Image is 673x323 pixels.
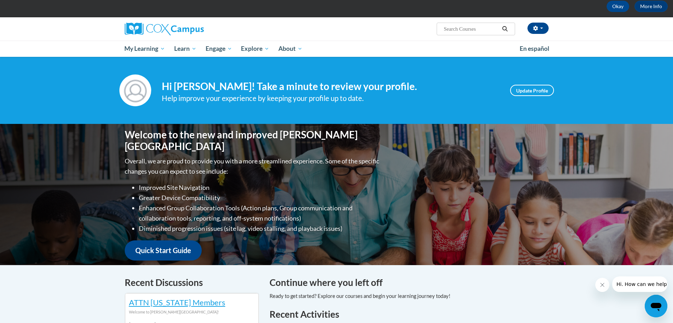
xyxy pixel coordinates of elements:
span: About [278,44,302,53]
li: Enhanced Group Collaboration Tools (Action plans, Group communication and collaboration tools, re... [139,203,381,223]
div: Welcome to [PERSON_NAME][GEOGRAPHIC_DATA]! [129,308,255,316]
a: My Learning [120,41,170,57]
iframe: Message from company [612,276,667,292]
span: Engage [206,44,232,53]
a: Cox Campus [125,23,259,35]
h4: Continue where you left off [270,276,549,289]
img: Profile Image [119,74,151,106]
div: Main menu [114,41,559,57]
li: Improved Site Navigation [139,183,381,193]
a: ATTN [US_STATE] Members [129,298,225,307]
li: Diminished progression issues (site lag, video stalling, and playback issues) [139,223,381,234]
iframe: Button to launch messaging window [645,295,667,317]
iframe: Close message [595,278,609,292]
button: Okay [607,1,629,12]
h1: Recent Activities [270,308,549,321]
span: Hi. How can we help? [4,5,57,11]
h1: Welcome to the new and improved [PERSON_NAME][GEOGRAPHIC_DATA] [125,129,381,152]
a: Quick Start Guide [125,240,202,261]
a: Learn [170,41,201,57]
a: Update Profile [510,85,554,96]
a: Explore [236,41,274,57]
p: Overall, we are proud to provide you with a more streamlined experience. Some of the specific cha... [125,156,381,177]
a: More Info [634,1,668,12]
span: Learn [174,44,196,53]
img: Cox Campus [125,23,204,35]
span: My Learning [124,44,165,53]
span: Explore [241,44,269,53]
button: Search [500,25,510,33]
a: Engage [201,41,237,57]
span: En español [520,45,549,52]
input: Search Courses [443,25,500,33]
a: En español [515,41,554,56]
div: Help improve your experience by keeping your profile up to date. [162,92,500,104]
h4: Recent Discussions [125,276,259,289]
a: About [274,41,307,57]
h4: Hi [PERSON_NAME]! Take a minute to review your profile. [162,80,500,92]
button: Account Settings [527,23,549,34]
li: Greater Device Compatibility [139,193,381,203]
